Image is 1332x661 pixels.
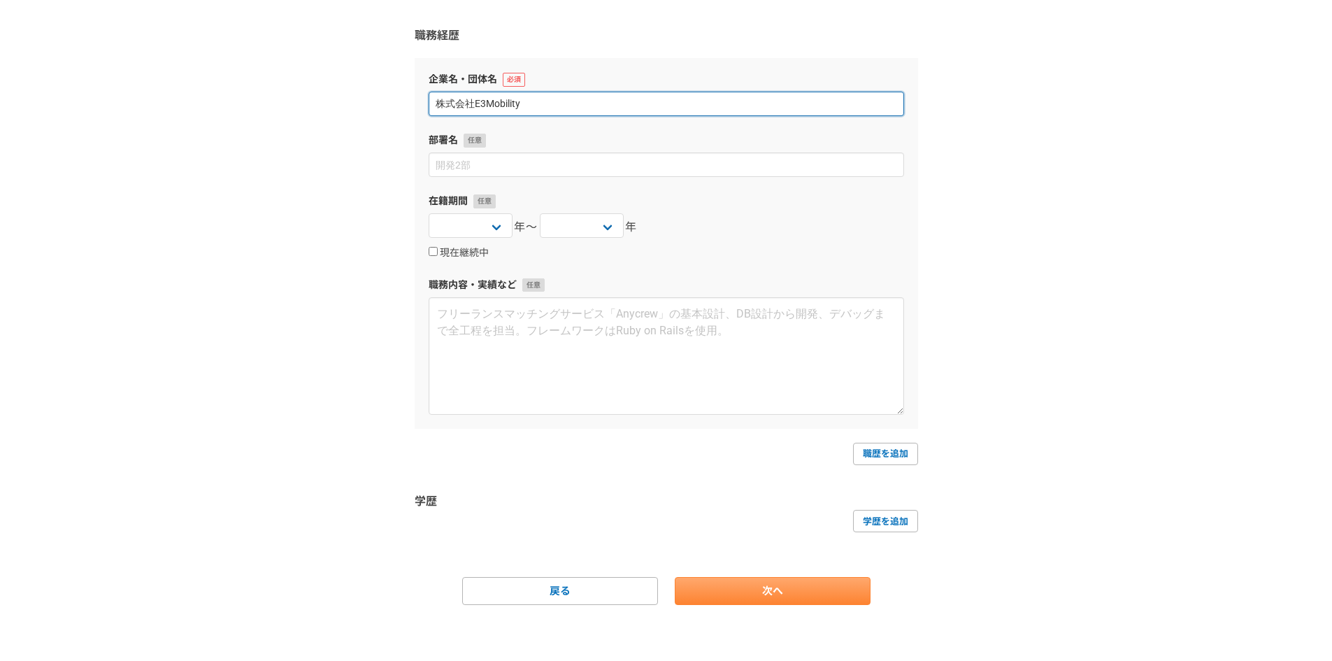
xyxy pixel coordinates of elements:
[853,443,918,465] a: 職歴を追加
[415,493,918,510] h3: 学歴
[462,577,658,605] a: 戻る
[853,510,918,532] a: 学歴を追加
[625,219,638,236] span: 年
[429,92,904,116] input: エニィクルー株式会社
[429,72,904,87] label: 企業名・団体名
[429,133,904,148] label: 部署名
[429,194,904,208] label: 在籍期間
[429,247,489,260] label: 現在継続中
[415,27,918,44] h3: 職務経歴
[429,152,904,177] input: 開発2部
[429,247,438,256] input: 現在継続中
[429,278,904,292] label: 職務内容・実績など
[675,577,871,605] a: 次へ
[514,219,538,236] span: 年〜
